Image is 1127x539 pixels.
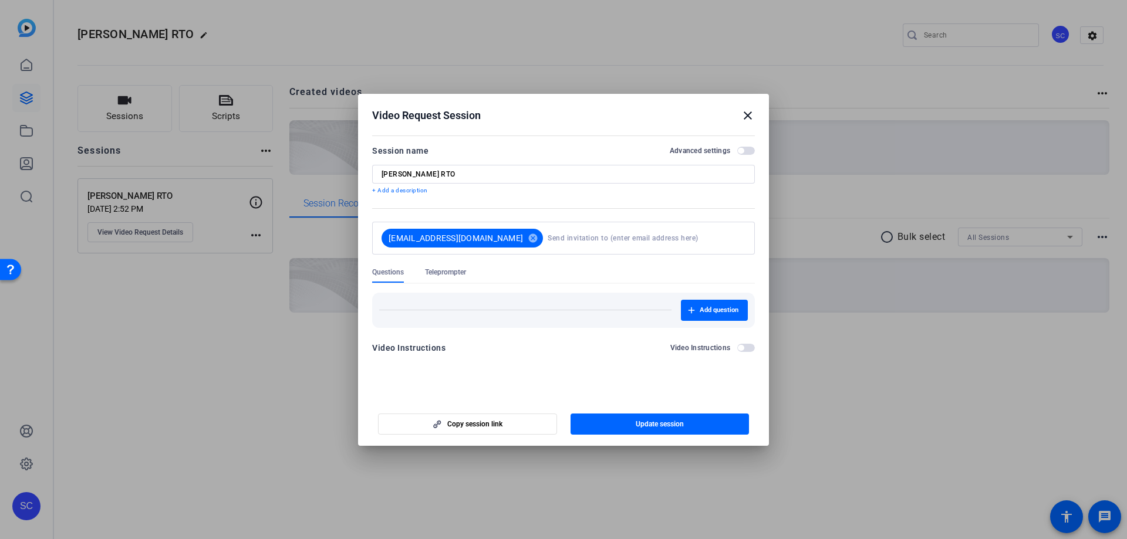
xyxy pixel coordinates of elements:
button: Add question [681,300,748,321]
span: Questions [372,267,404,277]
div: Video Instructions [372,341,446,355]
mat-icon: cancel [523,233,543,243]
h2: Video Instructions [670,343,731,352]
span: Copy session link [447,419,502,429]
input: Enter Session Name [382,170,745,179]
button: Update session [571,413,750,435]
h2: Advanced settings [670,146,730,155]
div: Session name [372,144,428,158]
mat-icon: close [741,109,755,123]
span: Update session [636,419,684,429]
span: [EMAIL_ADDRESS][DOMAIN_NAME] [389,232,523,244]
span: Add question [700,306,738,315]
input: Send invitation to (enter email address here) [548,226,741,250]
button: Copy session link [378,413,557,435]
p: + Add a description [372,186,755,195]
div: Video Request Session [372,109,755,123]
span: Teleprompter [425,267,466,277]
